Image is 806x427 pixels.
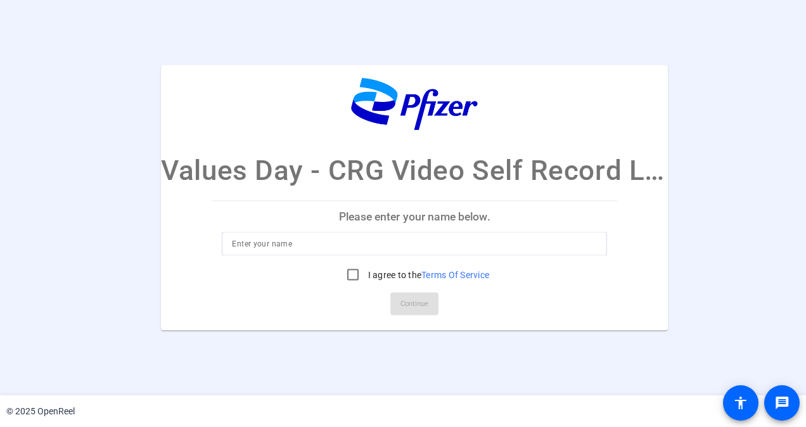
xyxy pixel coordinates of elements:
[212,201,617,231] p: Please enter your name below.
[733,395,748,411] mat-icon: accessibility
[161,149,668,191] p: Values Day - CRG Video Self Record Link
[6,405,75,418] div: © 2025 OpenReel
[351,78,478,131] img: company-logo
[366,268,490,281] label: I agree to the
[232,236,597,251] input: Enter your name
[421,269,489,279] a: Terms Of Service
[774,395,790,411] mat-icon: message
